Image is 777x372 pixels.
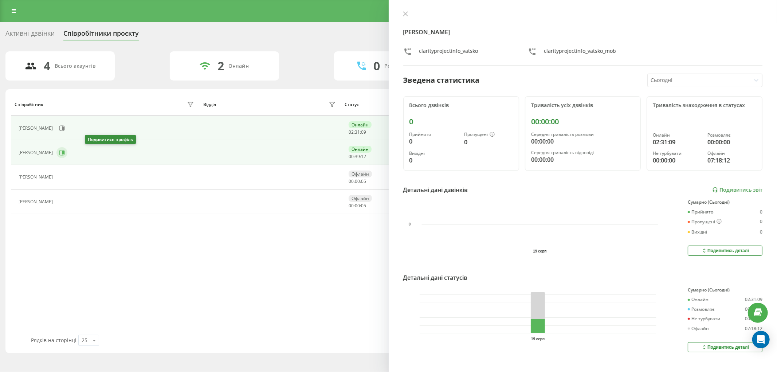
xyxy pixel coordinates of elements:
[707,156,756,165] div: 07:18:12
[464,132,513,138] div: Пропущені
[745,326,762,331] div: 07:18:12
[409,137,458,146] div: 0
[349,203,354,209] span: 00
[82,337,87,344] div: 25
[745,316,762,321] div: 00:00:00
[409,223,411,227] text: 0
[5,30,55,41] div: Активні дзвінки
[760,219,762,225] div: 0
[31,337,76,344] span: Рядків на сторінці
[384,63,420,69] div: Розмовляють
[688,219,722,225] div: Пропущені
[15,102,43,107] div: Співробітник
[203,102,216,107] div: Відділ
[531,337,544,341] text: 19 серп
[409,151,458,156] div: Вихідні
[688,230,707,235] div: Вихідні
[701,344,749,350] div: Подивитись деталі
[701,248,749,254] div: Подивитись деталі
[688,307,714,312] div: Розмовляє
[349,178,354,184] span: 00
[349,121,372,128] div: Онлайн
[349,146,372,153] div: Онлайн
[531,102,635,109] div: Тривалість усіх дзвінків
[653,138,702,146] div: 02:31:09
[345,102,359,107] div: Статус
[752,331,770,348] div: Open Intercom Messenger
[63,30,139,41] div: Співробітники проєкту
[688,326,709,331] div: Офлайн
[531,132,635,137] div: Середня тривалість розмови
[688,200,762,205] div: Сумарно (Сьогодні)
[419,47,478,58] div: clarityprojectinfo_vatsko
[688,342,762,352] button: Подивитись деталі
[707,151,756,156] div: Офлайн
[403,75,480,86] div: Зведена статистика
[653,156,702,165] div: 00:00:00
[349,129,354,135] span: 02
[403,28,763,36] h4: [PERSON_NAME]
[653,133,702,138] div: Онлайн
[531,150,635,155] div: Середня тривалість відповіді
[361,203,366,209] span: 05
[409,117,513,126] div: 0
[712,187,762,193] a: Подивитись звіт
[19,126,55,131] div: [PERSON_NAME]
[355,178,360,184] span: 00
[361,153,366,160] span: 12
[55,63,96,69] div: Всього акаунтів
[531,137,635,146] div: 00:00:00
[688,297,709,302] div: Онлайн
[707,138,756,146] div: 00:00:00
[361,178,366,184] span: 05
[85,135,136,144] div: Подивитись профіль
[531,117,635,126] div: 00:00:00
[409,102,513,109] div: Всього дзвінків
[464,138,513,146] div: 0
[653,151,702,156] div: Не турбувати
[409,156,458,165] div: 0
[707,133,756,138] div: Розмовляє
[19,150,55,155] div: [PERSON_NAME]
[688,246,762,256] button: Подивитись деталі
[19,175,55,180] div: [PERSON_NAME]
[355,129,360,135] span: 31
[403,185,468,194] div: Детальні дані дзвінків
[403,273,468,282] div: Детальні дані статусів
[19,199,55,204] div: [PERSON_NAME]
[349,195,372,202] div: Офлайн
[373,59,380,73] div: 0
[355,203,360,209] span: 00
[760,210,762,215] div: 0
[760,230,762,235] div: 0
[349,203,366,208] div: : :
[688,316,720,321] div: Не турбувати
[544,47,616,58] div: clarityprojectinfo_vatsko_mob
[745,307,762,312] div: 00:00:00
[228,63,249,69] div: Онлайн
[409,132,458,137] div: Прийнято
[349,171,372,177] div: Офлайн
[349,179,366,184] div: : :
[653,102,756,109] div: Тривалість знаходження в статусах
[349,153,354,160] span: 00
[361,129,366,135] span: 09
[355,153,360,160] span: 39
[688,287,762,293] div: Сумарно (Сьогодні)
[745,297,762,302] div: 02:31:09
[349,154,366,159] div: : :
[349,130,366,135] div: : :
[688,210,713,215] div: Прийнято
[217,59,224,73] div: 2
[533,249,546,253] text: 19 серп
[531,155,635,164] div: 00:00:00
[44,59,51,73] div: 4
